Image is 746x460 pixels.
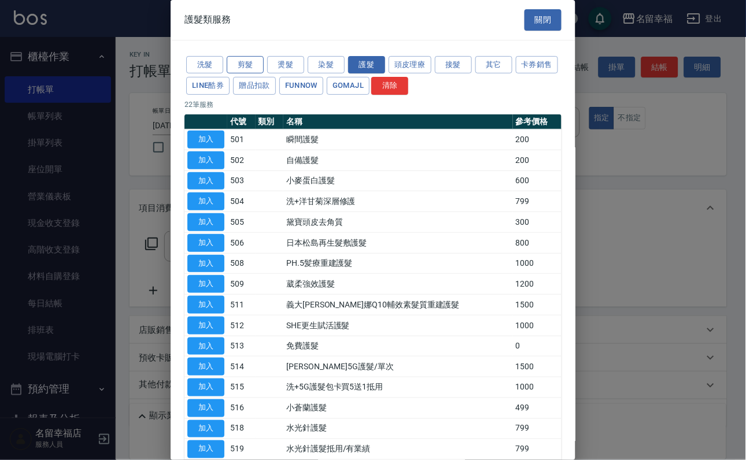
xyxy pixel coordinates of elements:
button: 加入 [187,337,224,355]
button: 剪髮 [227,56,264,74]
button: 贈品扣款 [233,77,276,95]
th: 代號 [227,114,256,129]
p: 22 筆服務 [184,99,562,110]
td: 515 [227,377,256,398]
td: 水光針護髮抵用/有業績 [283,439,513,460]
td: PH.5髪療重建護髮 [283,253,513,274]
button: 加入 [187,317,224,335]
button: 清除 [371,77,408,95]
button: 接髮 [435,56,472,74]
button: 頭皮理療 [389,56,431,74]
button: FUNNOW [279,77,323,95]
td: 0 [513,336,562,357]
td: 505 [227,212,256,233]
td: 1000 [513,315,562,336]
button: 染髮 [308,56,345,74]
button: 關閉 [525,9,562,31]
th: 類別 [256,114,284,129]
td: 1000 [513,377,562,398]
button: 加入 [187,275,224,293]
td: 1200 [513,274,562,295]
button: 洗髮 [186,56,223,74]
button: 卡券銷售 [516,56,559,74]
td: 水光針護髮 [283,418,513,439]
button: 加入 [187,379,224,396]
td: 800 [513,232,562,253]
button: 加入 [187,358,224,376]
td: 1000 [513,253,562,274]
td: 499 [513,398,562,418]
td: 洗+洋甘菊深層修護 [283,191,513,212]
th: 參考價格 [513,114,562,129]
button: GOMAJL [327,77,370,95]
td: 511 [227,295,256,316]
td: 葳柔強效護髮 [283,274,513,295]
td: 黛寶頭皮去角質 [283,212,513,233]
button: 加入 [187,131,224,149]
button: 護髮 [348,56,385,74]
button: 加入 [187,172,224,190]
td: 506 [227,232,256,253]
td: 799 [513,439,562,460]
td: 200 [513,129,562,150]
td: 200 [513,150,562,170]
td: SHE更生賦活護髮 [283,315,513,336]
td: 洗+5G護髮包卡買5送1抵用 [283,377,513,398]
button: 加入 [187,192,224,210]
td: 513 [227,336,256,357]
td: 503 [227,170,256,191]
button: 加入 [187,234,224,252]
td: 小麥蛋白護髮 [283,170,513,191]
th: 名稱 [283,114,513,129]
button: 燙髮 [267,56,304,74]
td: 518 [227,418,256,439]
td: 799 [513,418,562,439]
td: 508 [227,253,256,274]
td: 514 [227,357,256,377]
td: 瞬間護髮 [283,129,513,150]
td: 自備護髮 [283,150,513,170]
td: 516 [227,398,256,418]
td: [PERSON_NAME]5G護髮/單次 [283,357,513,377]
td: 1500 [513,295,562,316]
td: 300 [513,212,562,233]
td: 日本松島再生髮敷護髮 [283,232,513,253]
td: 小蒼蘭護髮 [283,398,513,418]
td: 509 [227,274,256,295]
td: 義大[PERSON_NAME]娜Q10輔效素髮質重建護髮 [283,295,513,316]
span: 護髮類服務 [184,14,231,25]
button: 加入 [187,399,224,417]
td: 501 [227,129,256,150]
td: 504 [227,191,256,212]
button: 加入 [187,296,224,314]
td: 1500 [513,357,562,377]
button: 加入 [187,420,224,438]
button: 其它 [475,56,512,74]
td: 免費護髮 [283,336,513,357]
td: 600 [513,170,562,191]
button: 加入 [187,151,224,169]
td: 799 [513,191,562,212]
button: 加入 [187,440,224,458]
td: 502 [227,150,256,170]
button: 加入 [187,255,224,273]
td: 519 [227,439,256,460]
button: 加入 [187,213,224,231]
td: 512 [227,315,256,336]
button: LINE酷券 [186,77,230,95]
